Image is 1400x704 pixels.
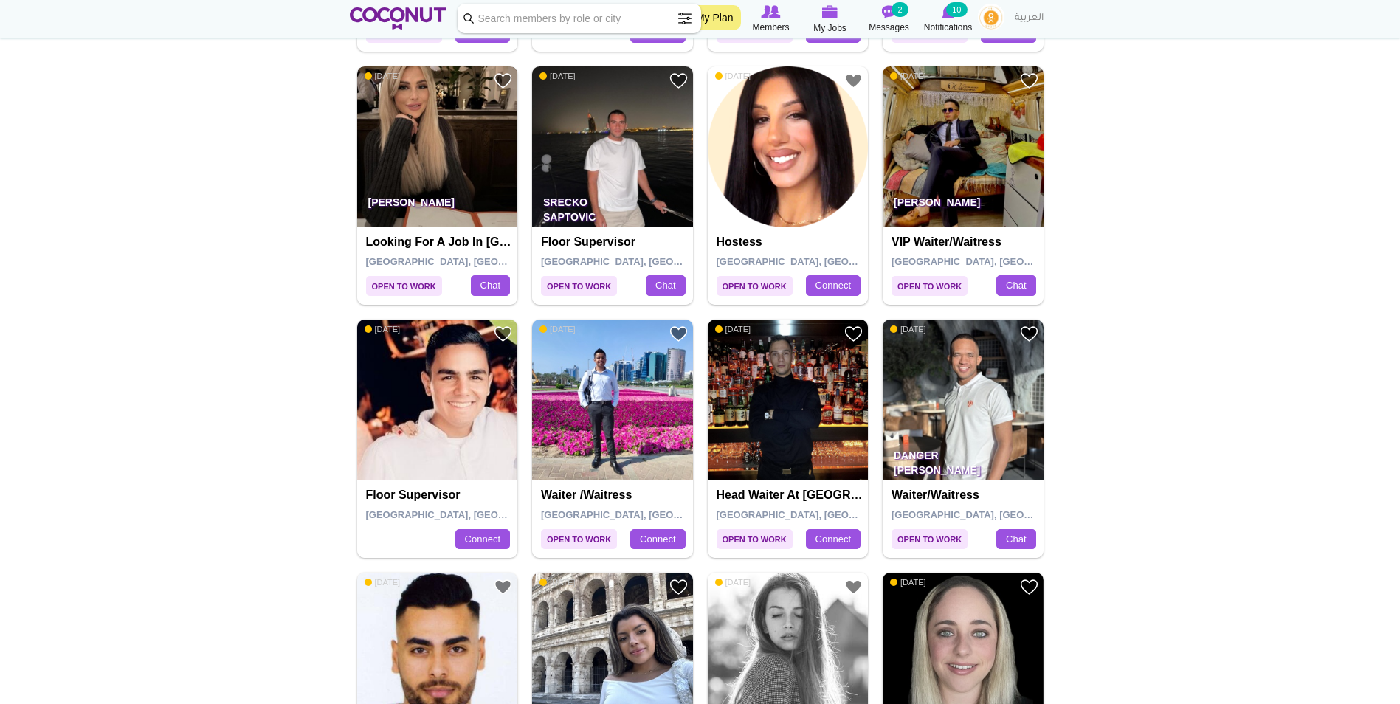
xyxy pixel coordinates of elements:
span: Open to Work [541,529,617,549]
span: [GEOGRAPHIC_DATA], [GEOGRAPHIC_DATA] [541,509,751,520]
span: [GEOGRAPHIC_DATA], [GEOGRAPHIC_DATA] [892,256,1102,267]
a: Connect [630,529,685,550]
p: Danger [PERSON_NAME] [883,438,1044,480]
span: Notifications [924,20,972,35]
span: Open to Work [541,276,617,296]
span: [DATE] [365,577,401,587]
span: Open to Work [717,529,793,549]
a: Chat [471,275,510,296]
p: [PERSON_NAME] [357,185,518,227]
span: [DATE] [890,324,926,334]
a: Add to Favourites [844,325,863,343]
h4: Floor Supervisor [366,489,513,502]
input: Search members by role or city [458,4,701,33]
span: Open to Work [366,276,442,296]
a: Add to Favourites [1020,325,1038,343]
span: [GEOGRAPHIC_DATA], [GEOGRAPHIC_DATA] [892,509,1102,520]
h4: Floor Supervisor [541,235,688,249]
a: Add to Favourites [669,578,688,596]
small: 2 [892,2,908,17]
a: Add to Favourites [844,578,863,596]
span: [DATE] [365,324,401,334]
img: Home [350,7,446,30]
span: Open to Work [717,276,793,296]
h4: Hostess [717,235,863,249]
h4: Looking for a job in [GEOGRAPHIC_DATA] [366,235,513,249]
span: Open to Work [892,276,968,296]
span: [DATE] [539,577,576,587]
a: Chat [996,275,1035,296]
a: Messages Messages 2 [860,4,919,35]
a: Chat [996,529,1035,550]
h4: Waiter /Waitress [541,489,688,502]
p: Srecko Saptovic [532,185,693,227]
a: Browse Members Members [742,4,801,35]
span: [DATE] [715,577,751,587]
span: [DATE] [715,324,751,334]
span: [GEOGRAPHIC_DATA], [GEOGRAPHIC_DATA] [717,256,927,267]
img: Notifications [942,5,954,18]
a: Notifications Notifications 10 [919,4,978,35]
a: Add to Favourites [494,578,512,596]
span: Messages [869,20,909,35]
a: Add to Favourites [1020,578,1038,596]
a: Connect [455,529,510,550]
span: My Jobs [813,21,846,35]
a: Add to Favourites [669,325,688,343]
small: 10 [946,2,967,17]
a: Add to Favourites [669,72,688,90]
span: [GEOGRAPHIC_DATA], [GEOGRAPHIC_DATA] [366,509,576,520]
a: Connect [806,529,861,550]
span: [DATE] [890,577,926,587]
span: [DATE] [539,324,576,334]
span: [DATE] [539,71,576,81]
span: [DATE] [715,71,751,81]
a: My Plan [689,5,741,30]
h4: Head waiter at [GEOGRAPHIC_DATA] [717,489,863,502]
a: My Jobs My Jobs [801,4,860,35]
span: [DATE] [365,71,401,81]
a: Add to Favourites [494,325,512,343]
img: My Jobs [822,5,838,18]
span: [GEOGRAPHIC_DATA], [GEOGRAPHIC_DATA] [541,256,751,267]
a: Chat [646,275,685,296]
img: Browse Members [761,5,780,18]
span: [GEOGRAPHIC_DATA], [GEOGRAPHIC_DATA] [717,509,927,520]
a: Add to Favourites [1020,72,1038,90]
span: Open to Work [892,529,968,549]
img: Messages [882,5,897,18]
a: Add to Favourites [494,72,512,90]
a: العربية [1007,4,1051,33]
span: [DATE] [890,71,926,81]
span: [GEOGRAPHIC_DATA], [GEOGRAPHIC_DATA] [366,256,576,267]
a: Connect [806,275,861,296]
a: Add to Favourites [844,72,863,90]
span: Members [752,20,789,35]
p: [PERSON_NAME] [883,185,1044,227]
h4: Waiter/Waitress [892,489,1038,502]
h4: VIP Waiter/Waitress [892,235,1038,249]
